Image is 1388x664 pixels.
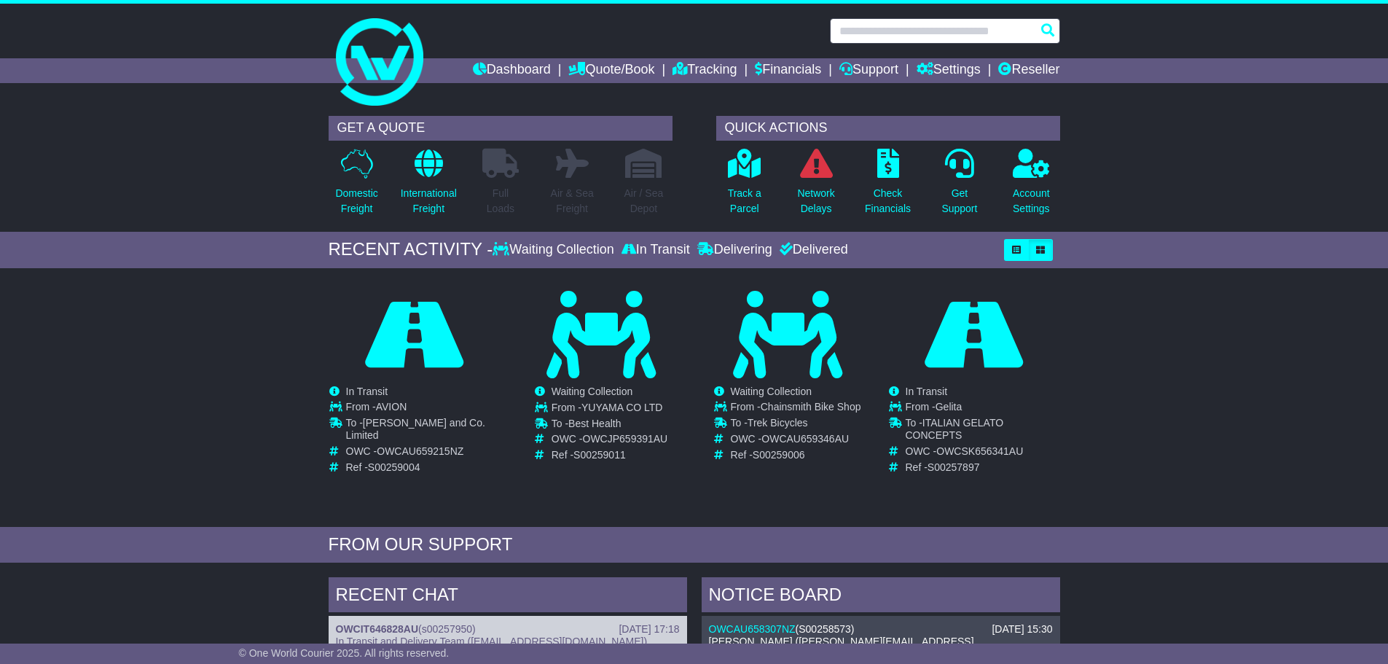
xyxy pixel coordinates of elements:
span: Trek Bicycles [748,417,808,429]
div: RECENT CHAT [329,577,687,617]
span: YUYAMA CO LTD [581,401,662,413]
div: ( ) [336,623,680,636]
a: Track aParcel [727,148,762,224]
div: Delivered [776,242,848,258]
p: Air & Sea Freight [551,186,594,216]
a: OWCIT646828AU [336,623,419,635]
span: s00257950 [422,623,472,635]
a: Reseller [998,58,1059,83]
span: S00257897 [928,461,980,473]
span: Waiting Collection [731,386,812,397]
a: Financials [755,58,821,83]
span: S00259006 [753,449,805,461]
div: Waiting Collection [493,242,617,258]
div: NOTICE BOARD [702,577,1060,617]
td: Ref - [346,461,500,474]
td: To - [551,417,667,433]
span: [PERSON_NAME] and Co. Limited [346,417,485,441]
div: QUICK ACTIONS [716,116,1060,141]
a: Tracking [673,58,737,83]
td: From - [346,401,500,417]
span: [PERSON_NAME] ([PERSON_NAME][EMAIL_ADDRESS][PERSON_NAME][DOMAIN_NAME]) [709,636,974,660]
td: Ref - [731,449,861,461]
span: Gelita [936,401,962,413]
span: Chainsmith Bike Shop [761,401,861,413]
div: Delivering [694,242,776,258]
td: To - [346,417,500,445]
a: DomesticFreight [334,148,378,224]
a: NetworkDelays [796,148,835,224]
td: OWC - [346,445,500,461]
a: Dashboard [473,58,551,83]
p: Account Settings [1013,186,1050,216]
span: © One World Courier 2025. All rights reserved. [239,647,450,659]
span: OWCSK656341AU [936,445,1023,457]
p: Full Loads [482,186,519,216]
td: From - [551,401,667,417]
p: Track a Parcel [728,186,761,216]
a: CheckFinancials [864,148,911,224]
td: OWC - [906,445,1059,461]
div: In Transit [618,242,694,258]
a: Quote/Book [568,58,654,83]
p: Get Support [941,186,977,216]
p: Network Delays [797,186,834,216]
span: Waiting Collection [551,386,632,397]
span: In Transit and Delivery Team ([EMAIL_ADDRESS][DOMAIN_NAME]) [336,636,648,647]
span: ITALIAN GELATO CONCEPTS [906,417,1004,441]
p: International Freight [401,186,457,216]
div: RECENT ACTIVITY - [329,239,493,260]
span: S00258573 [799,623,851,635]
p: Check Financials [865,186,911,216]
div: GET A QUOTE [329,116,673,141]
a: InternationalFreight [400,148,458,224]
div: FROM OUR SUPPORT [329,534,1060,555]
p: Air / Sea Depot [624,186,664,216]
a: Settings [917,58,981,83]
a: GetSupport [941,148,978,224]
span: AVION [376,401,407,413]
span: In Transit [346,386,388,397]
a: Support [839,58,898,83]
span: In Transit [906,386,948,397]
span: S00259011 [573,449,626,461]
span: OWCAU659215NZ [377,445,463,457]
span: OWCJP659391AU [582,433,667,445]
td: From - [906,401,1059,417]
div: [DATE] 15:30 [992,623,1052,636]
a: OWCAU658307NZ [709,623,796,635]
td: To - [731,417,861,433]
span: Best Health [568,417,621,429]
a: AccountSettings [1012,148,1051,224]
td: Ref - [906,461,1059,474]
td: OWC - [551,433,667,449]
td: To - [906,417,1059,445]
td: OWC - [731,433,861,449]
div: [DATE] 17:18 [619,623,679,636]
span: S00259004 [368,461,420,473]
p: Domestic Freight [335,186,377,216]
td: Ref - [551,449,667,461]
td: From - [731,401,861,417]
div: ( ) [709,623,1053,636]
span: OWCAU659346AU [761,433,849,445]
